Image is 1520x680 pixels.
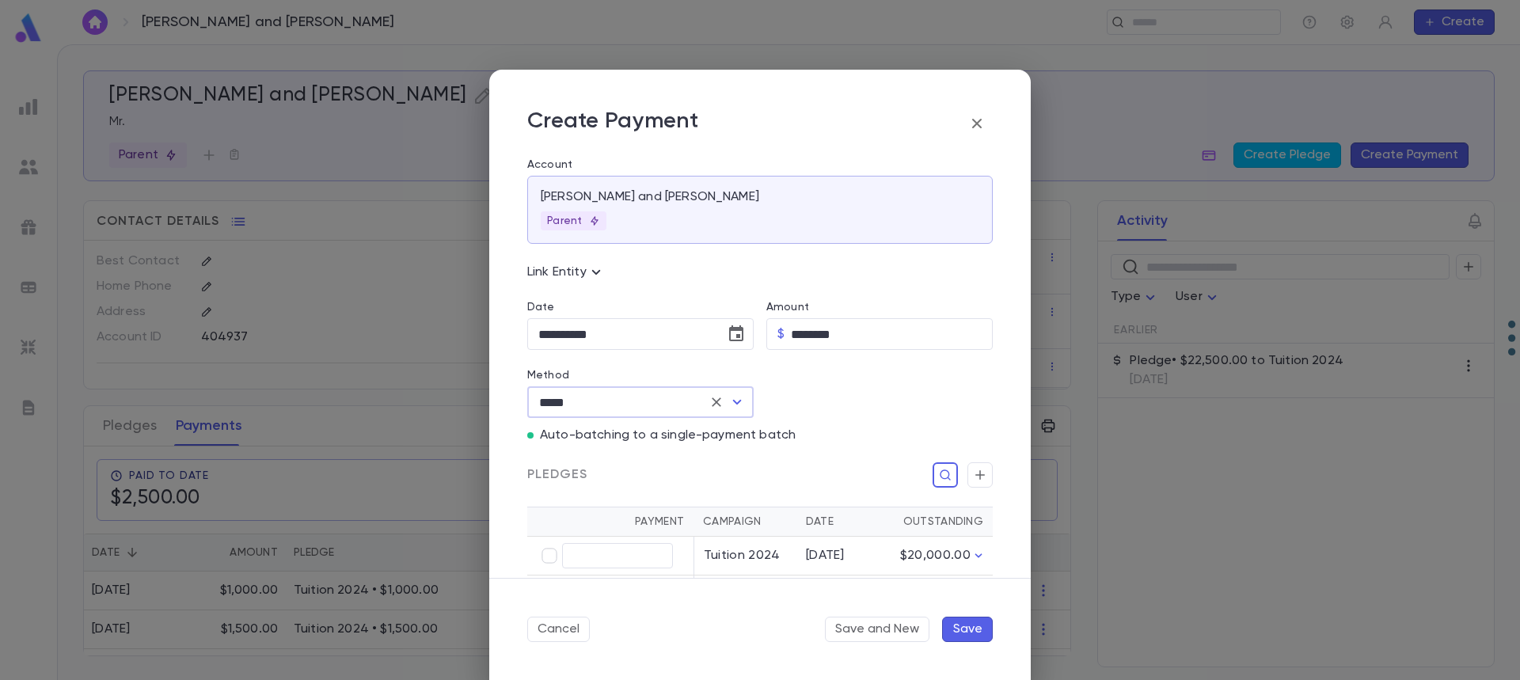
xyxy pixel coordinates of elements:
[693,537,796,576] td: Tuition 2024
[527,301,754,313] label: Date
[527,507,693,537] th: Payment
[766,301,809,313] label: Amount
[881,507,993,537] th: Outstanding
[777,326,785,342] p: $
[527,467,587,483] span: Pledges
[693,507,796,537] th: Campaign
[541,211,606,230] div: Parent
[693,576,796,614] td: Tuition 2025
[527,108,698,139] p: Create Payment
[547,215,600,227] p: Parent
[705,391,728,413] button: Clear
[881,537,993,576] td: $20,000.00
[540,427,796,443] p: Auto-batching to a single-payment batch
[527,263,606,282] p: Link Entity
[527,617,590,642] button: Cancel
[527,158,993,171] label: Account
[720,318,752,350] button: Choose date, selected date is Oct 9, 2025
[541,189,759,205] p: [PERSON_NAME] and [PERSON_NAME]
[881,576,993,614] td: $27,000.00
[825,617,929,642] button: Save and New
[942,617,993,642] button: Save
[796,507,881,537] th: Date
[527,369,569,382] label: Method
[806,548,872,564] div: [DATE]
[726,391,748,413] button: Open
